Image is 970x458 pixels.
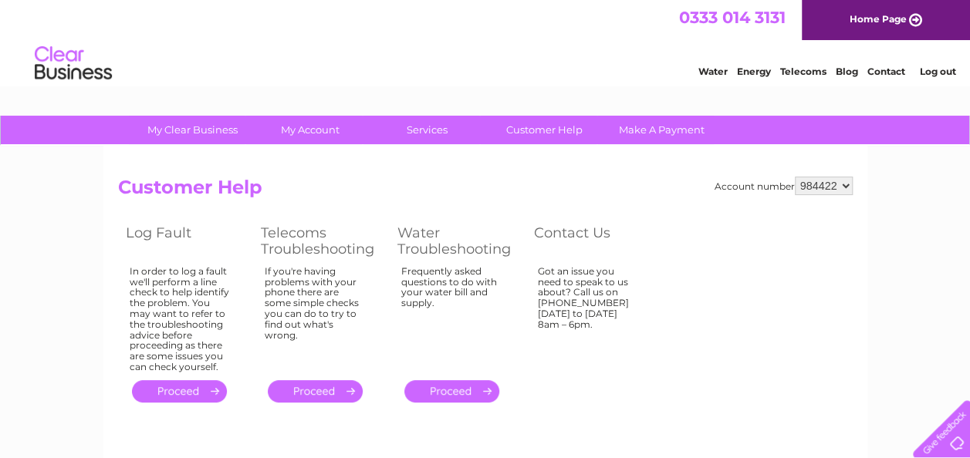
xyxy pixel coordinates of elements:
[538,266,638,366] div: Got an issue you need to speak to us about? Call us on [PHONE_NUMBER] [DATE] to [DATE] 8am – 6pm.
[265,266,367,366] div: If you're having problems with your phone there are some simple checks you can do to try to find ...
[118,177,853,206] h2: Customer Help
[390,221,526,261] th: Water Troubleshooting
[698,66,728,77] a: Water
[268,380,363,402] a: .
[481,116,608,144] a: Customer Help
[404,380,499,402] a: .
[401,266,503,366] div: Frequently asked questions to do with your water bill and supply.
[34,40,113,87] img: logo.png
[715,177,853,195] div: Account number
[363,116,491,144] a: Services
[780,66,826,77] a: Telecoms
[130,266,230,372] div: In order to log a fault we'll perform a line check to help identify the problem. You may want to ...
[867,66,905,77] a: Contact
[679,8,786,27] a: 0333 014 3131
[118,221,253,261] th: Log Fault
[253,221,390,261] th: Telecoms Troubleshooting
[836,66,858,77] a: Blog
[737,66,771,77] a: Energy
[129,116,256,144] a: My Clear Business
[121,8,850,75] div: Clear Business is a trading name of Verastar Limited (registered in [GEOGRAPHIC_DATA] No. 3667643...
[919,66,955,77] a: Log out
[526,221,661,261] th: Contact Us
[246,116,373,144] a: My Account
[598,116,725,144] a: Make A Payment
[132,380,227,402] a: .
